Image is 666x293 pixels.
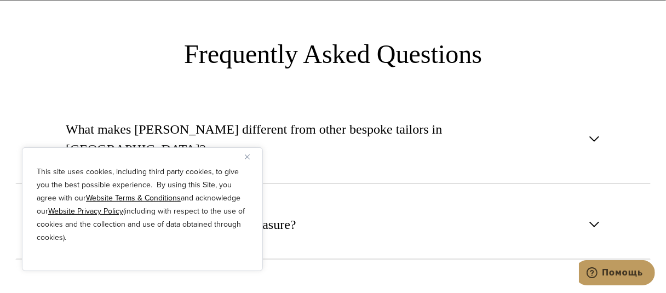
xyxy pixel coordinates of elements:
button: Are your suits custom or made-to-measure? [15,189,651,260]
a: Website Terms & Conditions [86,192,181,204]
button: Close [245,150,258,163]
button: What makes [PERSON_NAME] different from other bespoke tailors in [GEOGRAPHIC_DATA]? [15,94,651,184]
p: This site uses cookies, including third party cookies, to give you the best possible experience. ... [37,165,248,244]
iframe: Открывает виджет, в котором вы можете побеседовать в чате со своим агентом [579,260,655,288]
h3: Frequently Asked Questions [54,39,612,70]
a: Website Privacy Policy [48,205,123,217]
img: Close [245,154,250,159]
span: What makes [PERSON_NAME] different from other bespoke tailors in [GEOGRAPHIC_DATA]? [66,119,582,159]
